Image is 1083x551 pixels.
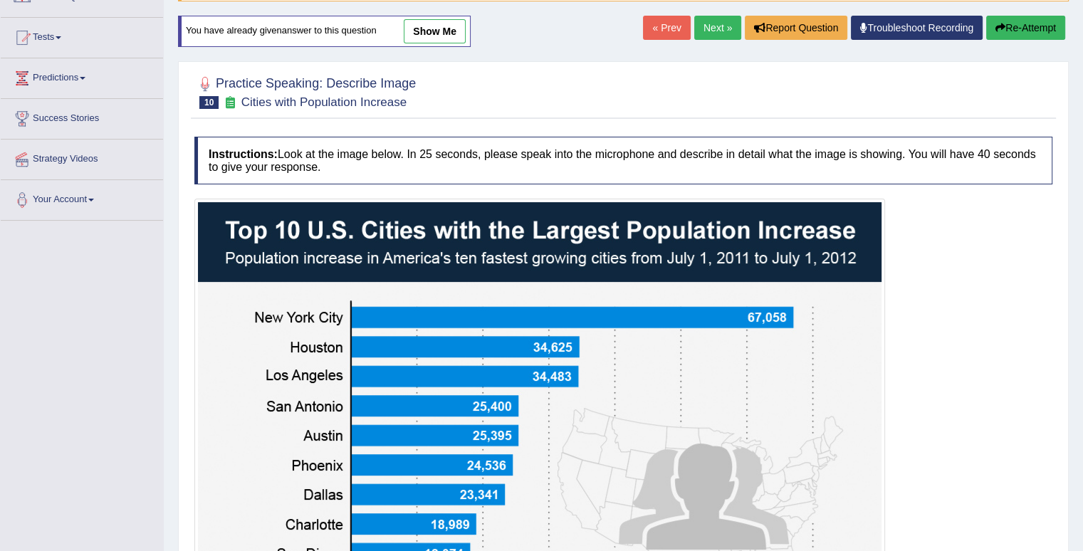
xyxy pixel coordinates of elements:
[1,140,163,175] a: Strategy Videos
[178,16,471,47] div: You have already given answer to this question
[194,137,1052,184] h4: Look at the image below. In 25 seconds, please speak into the microphone and describe in detail w...
[851,16,983,40] a: Troubleshoot Recording
[1,99,163,135] a: Success Stories
[694,16,741,40] a: Next »
[404,19,466,43] a: show me
[1,58,163,94] a: Predictions
[643,16,690,40] a: « Prev
[194,73,416,109] h2: Practice Speaking: Describe Image
[222,96,237,110] small: Exam occurring question
[209,148,278,160] b: Instructions:
[1,18,163,53] a: Tests
[1,180,163,216] a: Your Account
[745,16,847,40] button: Report Question
[199,96,219,109] span: 10
[986,16,1065,40] button: Re-Attempt
[241,95,407,109] small: Cities with Population Increase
